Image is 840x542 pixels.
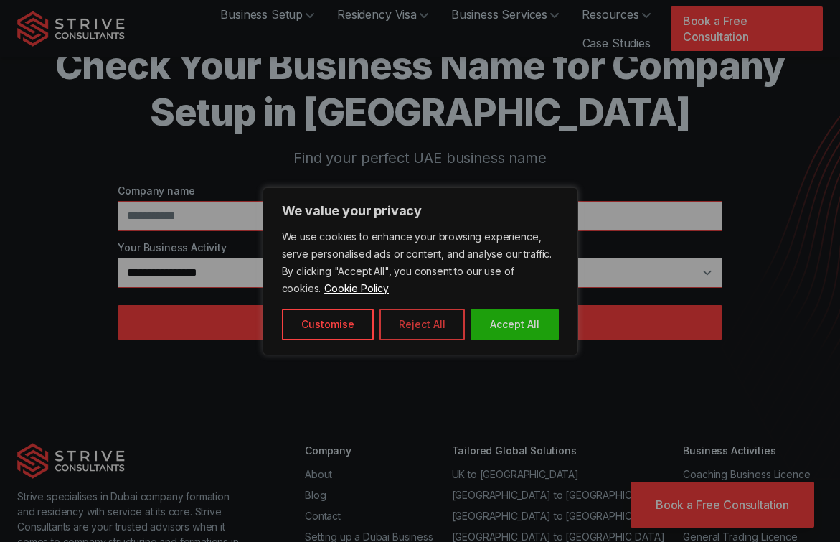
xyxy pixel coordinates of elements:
[324,281,390,295] a: Cookie Policy
[263,187,578,355] div: We value your privacy
[282,202,559,220] p: We value your privacy
[282,228,559,297] p: We use cookies to enhance your browsing experience, serve personalised ads or content, and analys...
[282,309,374,340] button: Customise
[471,309,559,340] button: Accept All
[379,309,465,340] button: Reject All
